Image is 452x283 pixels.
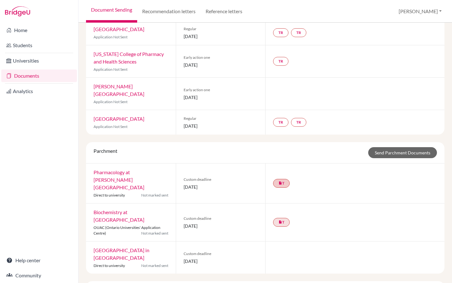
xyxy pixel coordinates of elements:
a: [US_STATE] College of Pharmacy and Health Sciences [94,51,164,64]
a: Community [1,269,77,282]
a: Home [1,24,77,36]
span: Custom deadline [184,216,258,221]
span: Regular [184,26,258,32]
span: Early action one [184,87,258,93]
a: TR [273,118,288,127]
span: Application Not Sent [94,99,127,104]
a: TR [291,28,306,37]
a: [GEOGRAPHIC_DATA] [94,116,144,122]
span: Not marked sent [141,192,168,198]
span: OUAC (Ontario Universities' Application Centre) [94,225,160,236]
span: Regular [184,116,258,121]
span: Application Not Sent [94,35,127,39]
span: [DATE] [184,62,258,68]
i: insert_drive_file [278,181,282,185]
span: [DATE] [184,258,258,264]
span: [DATE] [184,184,258,190]
span: Application Not Sent [94,67,127,72]
span: Direct to university [94,263,125,268]
a: [GEOGRAPHIC_DATA] in [GEOGRAPHIC_DATA] [94,247,149,261]
a: Analytics [1,85,77,97]
a: insert_drive_fileT [273,218,290,227]
button: [PERSON_NAME] [396,5,444,17]
span: Not marked sent [141,230,168,236]
a: TR [273,28,288,37]
a: [GEOGRAPHIC_DATA] [94,26,144,32]
span: [DATE] [184,123,258,129]
a: Pharmacology at [PERSON_NAME][GEOGRAPHIC_DATA] [94,169,144,190]
span: Direct to university [94,193,125,197]
a: TR [273,57,288,66]
span: Custom deadline [184,177,258,182]
a: Help center [1,254,77,267]
span: Custom deadline [184,251,258,257]
span: [DATE] [184,223,258,229]
span: Parchment [94,148,117,154]
span: Early action one [184,55,258,60]
a: [PERSON_NAME][GEOGRAPHIC_DATA] [94,83,144,97]
a: Universities [1,54,77,67]
span: [DATE] [184,94,258,101]
span: Not marked sent [141,263,168,269]
span: [DATE] [184,33,258,40]
a: Students [1,39,77,52]
a: Biochemistry at [GEOGRAPHIC_DATA] [94,209,144,223]
a: Send Parchment Documents [368,147,437,158]
a: Documents [1,69,77,82]
i: insert_drive_file [278,220,282,224]
a: insert_drive_fileT [273,179,290,188]
img: Bridge-U [5,6,30,16]
a: TR [291,118,306,127]
span: Application Not Sent [94,124,127,129]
